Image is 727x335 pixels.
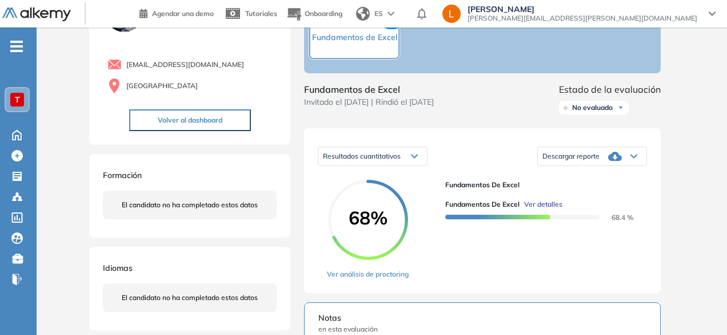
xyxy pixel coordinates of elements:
[10,45,23,48] i: -
[445,199,520,210] span: Fundamentos de Excel
[572,103,613,112] span: No evaluado
[2,7,71,22] img: Logo
[617,104,624,111] img: Ícono de flecha
[122,200,258,210] span: El candidato no ha completado estos datos
[304,82,434,96] span: Fundamentos de Excel
[304,96,434,108] span: Invitado el [DATE] | Rindió el [DATE]
[468,5,697,14] span: [PERSON_NAME]
[318,324,646,334] span: en esta evaluación
[245,9,277,18] span: Tutoriales
[139,6,214,19] a: Agendar una demo
[598,213,633,222] span: 68.4 %
[318,312,646,324] span: Notas
[559,82,661,96] span: Estado de la evaluación
[520,199,562,210] button: Ver detalles
[126,81,198,91] span: [GEOGRAPHIC_DATA]
[374,9,383,19] span: ES
[152,9,214,18] span: Agendar una demo
[323,152,401,160] span: Resultados cuantitativos
[445,180,638,190] span: Fundamentos de Excel
[129,109,251,131] button: Volver al dashboard
[328,208,408,227] span: 68%
[542,152,600,161] span: Descargar reporte
[312,32,397,42] span: Fundamentos de Excel
[286,2,342,26] button: Onboarding
[103,170,142,180] span: Formación
[327,269,409,279] a: Ver análisis de proctoring
[468,14,697,23] span: [PERSON_NAME][EMAIL_ADDRESS][PERSON_NAME][DOMAIN_NAME]
[103,263,133,273] span: Idiomas
[15,95,20,104] span: T
[388,11,394,16] img: arrow
[122,293,258,303] span: El candidato no ha completado estos datos
[356,7,370,21] img: world
[305,9,342,18] span: Onboarding
[524,199,562,210] span: Ver detalles
[126,60,244,70] span: [EMAIL_ADDRESS][DOMAIN_NAME]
